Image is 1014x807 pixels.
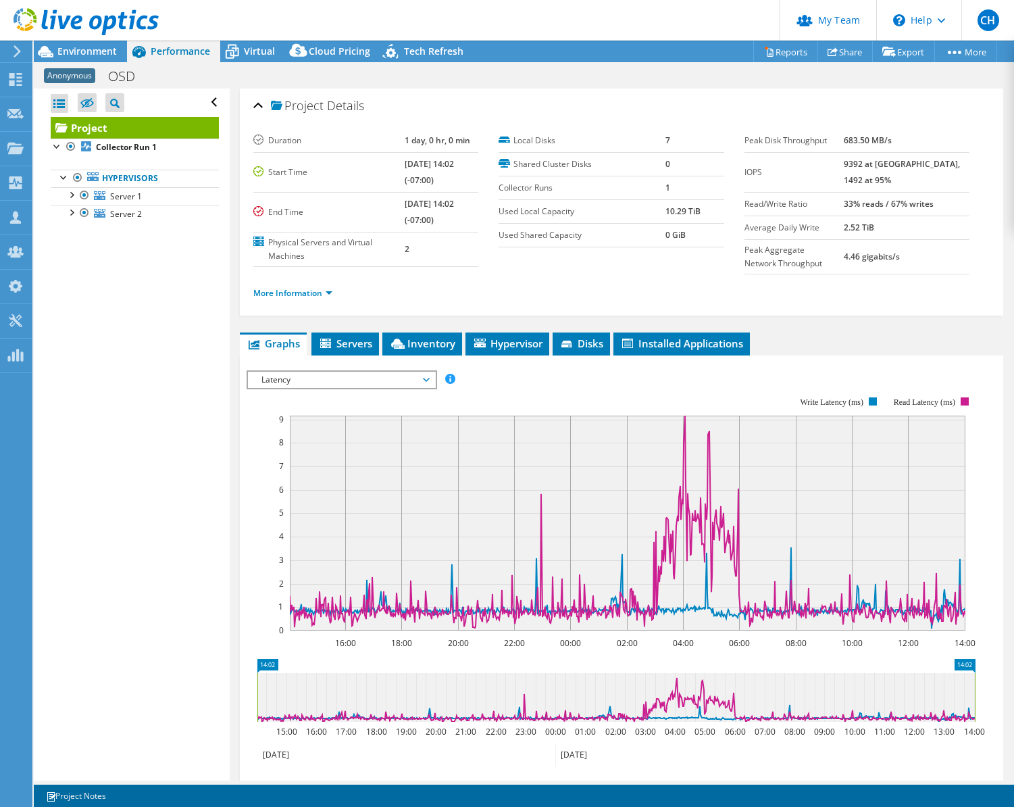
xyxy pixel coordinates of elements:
text: 03:00 [635,726,656,737]
a: Collector Run 1 [51,139,219,156]
label: End Time [253,205,405,219]
span: Tech Refresh [404,45,463,57]
b: 2 [405,243,409,255]
span: Server 1 [110,191,142,202]
b: 4.46 gigabits/s [844,251,900,262]
span: Anonymous [44,68,95,83]
label: Peak Disk Throughput [744,134,844,147]
a: Server 2 [51,205,219,222]
text: 12:00 [904,726,925,737]
span: Project [271,99,324,113]
span: Inventory [389,337,455,350]
text: 8 [279,437,284,448]
span: Graphs [247,337,300,350]
text: 06:00 [725,726,746,737]
b: 1 day, 0 hr, 0 min [405,134,470,146]
b: [DATE] 14:02 (-07:00) [405,158,454,186]
text: 5 [279,507,284,518]
label: Start Time [253,166,405,179]
text: 19:00 [396,726,417,737]
a: Project [51,117,219,139]
a: Server 1 [51,187,219,205]
text: 12:00 [898,637,919,649]
text: 21:00 [455,726,476,737]
b: 33% reads / 67% writes [844,198,934,210]
text: Read Latency (ms) [894,397,955,407]
text: 18:00 [366,726,387,737]
text: 05:00 [694,726,715,737]
b: 0 GiB [665,229,686,241]
a: More Information [253,287,332,299]
label: Read/Write Ratio [744,197,844,211]
text: 0 [279,625,284,636]
span: Environment [57,45,117,57]
text: 1 [278,601,283,612]
label: Collector Runs [499,181,665,195]
b: 10.29 TiB [665,205,701,217]
text: 7 [279,460,284,472]
label: Shared Cluster Disks [499,157,665,171]
span: Latency [255,372,428,388]
text: 2 [279,578,284,589]
text: 10:00 [844,726,865,737]
label: Used Shared Capacity [499,228,665,242]
text: 22:00 [486,726,507,737]
text: 6 [279,484,284,495]
b: [DATE] 14:02 (-07:00) [405,198,454,226]
text: 06:00 [729,637,750,649]
text: 13:00 [934,726,955,737]
span: Server 2 [110,208,142,220]
text: 04:00 [665,726,686,737]
span: Disks [559,337,603,350]
label: Peak Aggregate Network Throughput [744,243,844,270]
b: 1 [665,182,670,193]
a: Export [872,41,935,62]
text: 14:00 [964,726,985,737]
svg: \n [893,14,905,26]
text: 10:00 [842,637,863,649]
text: 04:00 [673,637,694,649]
a: More [934,41,997,62]
span: Installed Applications [620,337,743,350]
text: Write Latency (ms) [801,397,863,407]
text: 07:00 [755,726,776,737]
a: Hypervisors [51,170,219,187]
label: Duration [253,134,405,147]
text: 4 [279,531,284,542]
span: CH [978,9,999,31]
text: 23:00 [515,726,536,737]
text: 20:00 [448,637,469,649]
text: 18:00 [391,637,412,649]
label: IOPS [744,166,844,179]
a: Project Notes [36,787,116,804]
text: 11:00 [874,726,895,737]
span: Details [327,97,364,114]
span: Hypervisor [472,337,542,350]
b: Collector Run 1 [96,141,157,153]
span: Virtual [244,45,275,57]
text: 00:00 [560,637,581,649]
text: 9 [279,414,284,425]
text: 02:00 [617,637,638,649]
text: 16:00 [306,726,327,737]
text: 08:00 [784,726,805,737]
b: 9392 at [GEOGRAPHIC_DATA], 1492 at 95% [844,158,960,186]
text: 02:00 [605,726,626,737]
b: 683.50 MB/s [844,134,892,146]
label: Local Disks [499,134,665,147]
b: 0 [665,158,670,170]
text: 01:00 [575,726,596,737]
label: Physical Servers and Virtual Machines [253,236,405,263]
text: 22:00 [504,637,525,649]
text: 14:00 [955,637,975,649]
span: Performance [151,45,210,57]
label: Average Daily Write [744,221,844,235]
text: 17:00 [336,726,357,737]
text: 3 [279,554,284,566]
text: 00:00 [545,726,566,737]
span: Cloud Pricing [309,45,370,57]
text: 09:00 [814,726,835,737]
b: 2.52 TiB [844,222,874,233]
b: 7 [665,134,670,146]
span: Servers [318,337,372,350]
